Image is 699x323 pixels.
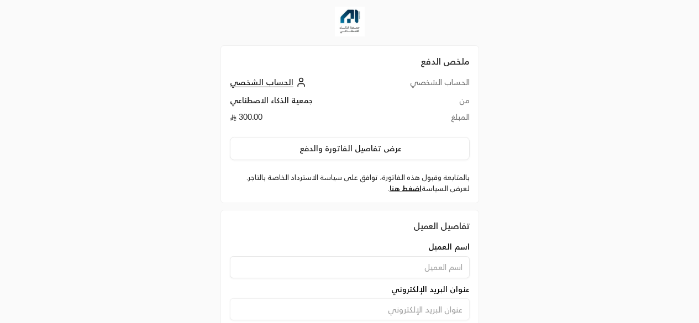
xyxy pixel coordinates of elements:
input: اسم العميل [230,256,470,278]
a: الحساب الشخصي [230,77,309,87]
button: عرض تفاصيل الفاتورة والدفع [230,137,470,160]
div: تفاصيل العميل [230,219,470,232]
td: جمعية الذكاء الاصطناعي [230,95,369,112]
h2: ملخص الدفع [230,55,470,68]
a: اضغط هنا [390,184,422,193]
span: الحساب الشخصي [230,77,293,87]
input: عنوان البريد الإلكتروني [230,298,470,320]
span: اسم العميل [428,241,470,252]
td: من [369,95,470,112]
td: المبلغ [369,112,470,128]
span: عنوان البريد الإلكتروني [391,284,470,295]
label: بالمتابعة وقبول هذه الفاتورة، توافق على سياسة الاسترداد الخاصة بالتاجر. لعرض السياسة . [230,172,470,194]
img: Company Logo [335,7,365,36]
td: 300.00 [230,112,369,128]
td: الحساب الشخصي [369,77,470,95]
